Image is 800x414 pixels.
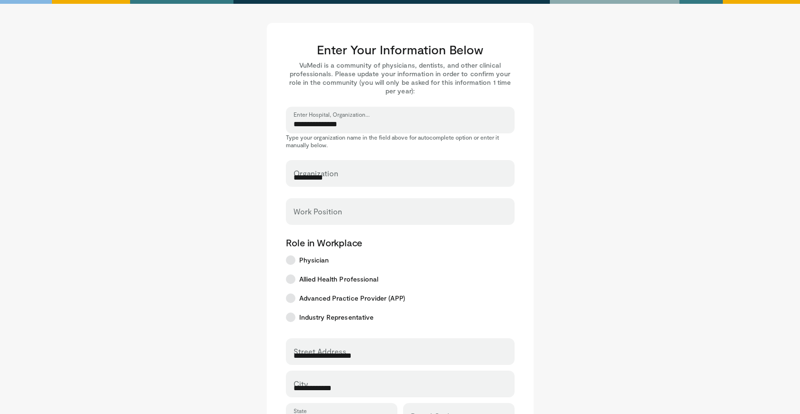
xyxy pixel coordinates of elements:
[294,164,338,183] label: Organization
[294,342,346,361] label: Street Address
[294,111,370,118] label: Enter Hospital, Organization...
[299,293,405,303] span: Advanced Practice Provider (APP)
[294,374,308,394] label: City
[294,202,342,221] label: Work Position
[286,236,515,249] p: Role in Workplace
[299,313,374,322] span: Industry Representative
[286,42,515,57] h3: Enter Your Information Below
[299,274,379,284] span: Allied Health Professional
[286,133,515,149] p: Type your organization name in the field above for autocomplete option or enter it manually below.
[299,255,329,265] span: Physician
[286,61,515,95] p: VuMedi is a community of physicians, dentists, and other clinical professionals. Please update yo...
